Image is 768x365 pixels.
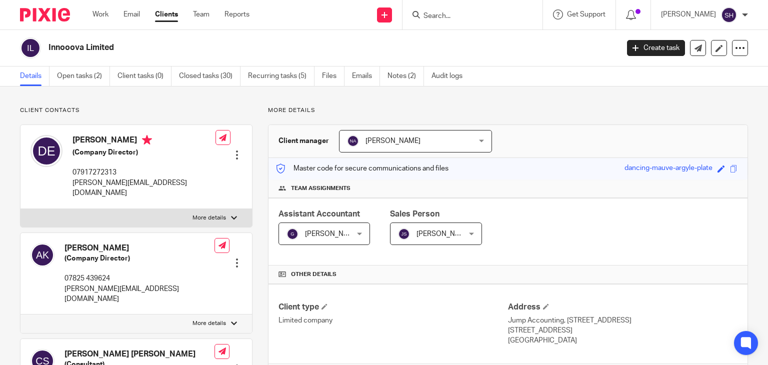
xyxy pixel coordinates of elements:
[155,9,178,19] a: Clients
[278,210,360,218] span: Assistant Accountant
[305,230,360,237] span: [PERSON_NAME]
[192,319,226,327] p: More details
[48,42,499,53] h2: Innooova Limited
[567,11,605,18] span: Get Support
[286,228,298,240] img: svg%3E
[64,273,214,283] p: 07825 439624
[347,135,359,147] img: svg%3E
[192,214,226,222] p: More details
[365,137,420,144] span: [PERSON_NAME]
[64,253,214,263] h5: (Company Director)
[508,315,737,325] p: Jump Accounting, [STREET_ADDRESS]
[268,106,748,114] p: More details
[224,9,249,19] a: Reports
[278,136,329,146] h3: Client manager
[508,325,737,335] p: [STREET_ADDRESS]
[64,284,214,304] p: [PERSON_NAME][EMAIL_ADDRESS][DOMAIN_NAME]
[72,178,215,198] p: [PERSON_NAME][EMAIL_ADDRESS][DOMAIN_NAME]
[291,184,350,192] span: Team assignments
[64,349,214,359] h4: [PERSON_NAME] [PERSON_NAME]
[624,163,712,174] div: dancing-mauve-argyle-plate
[508,335,737,345] p: [GEOGRAPHIC_DATA]
[248,66,314,86] a: Recurring tasks (5)
[416,230,471,237] span: [PERSON_NAME]
[57,66,110,86] a: Open tasks (2)
[20,8,70,21] img: Pixie
[117,66,171,86] a: Client tasks (0)
[322,66,344,86] a: Files
[20,37,41,58] img: svg%3E
[20,66,49,86] a: Details
[72,147,215,157] h5: (Company Director)
[291,270,336,278] span: Other details
[142,135,152,145] i: Primary
[721,7,737,23] img: svg%3E
[387,66,424,86] a: Notes (2)
[193,9,209,19] a: Team
[72,167,215,177] p: 07917272313
[92,9,108,19] a: Work
[20,106,252,114] p: Client contacts
[398,228,410,240] img: svg%3E
[64,243,214,253] h4: [PERSON_NAME]
[278,315,508,325] p: Limited company
[661,9,716,19] p: [PERSON_NAME]
[431,66,470,86] a: Audit logs
[508,302,737,312] h4: Address
[390,210,439,218] span: Sales Person
[179,66,240,86] a: Closed tasks (30)
[422,12,512,21] input: Search
[278,302,508,312] h4: Client type
[30,243,54,267] img: svg%3E
[352,66,380,86] a: Emails
[72,135,215,147] h4: [PERSON_NAME]
[276,163,448,173] p: Master code for secure communications and files
[627,40,685,56] a: Create task
[30,135,62,167] img: svg%3E
[123,9,140,19] a: Email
